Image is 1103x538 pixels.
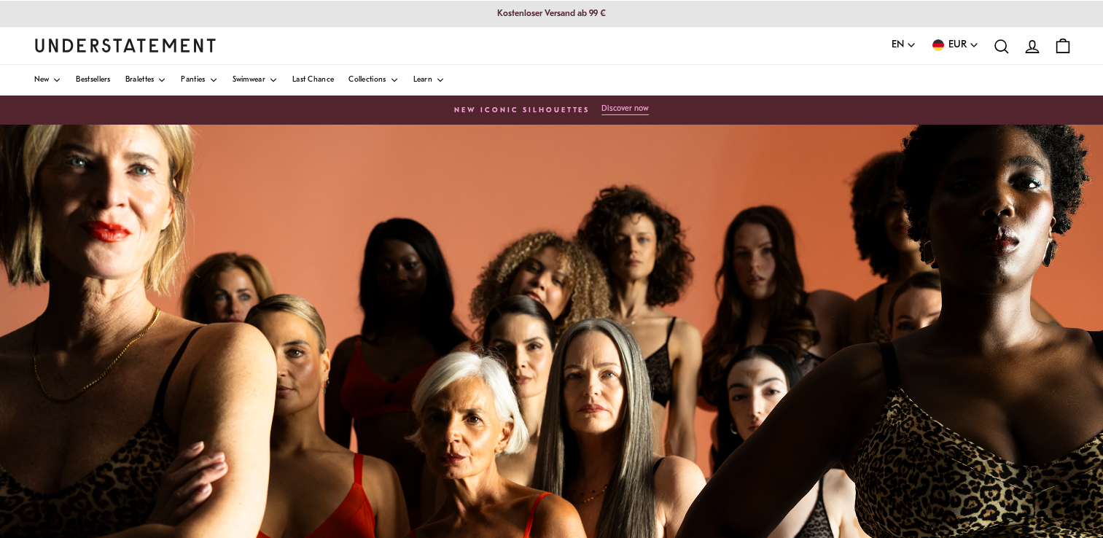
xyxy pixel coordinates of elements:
[233,77,265,84] span: Swimwear
[292,65,334,95] a: Last Chance
[76,77,110,84] span: Bestsellers
[233,65,278,95] a: Swimwear
[125,65,167,95] a: Bralettes
[292,77,334,84] span: Last Chance
[892,37,916,53] button: EN
[948,37,967,53] span: EUR
[348,65,398,95] a: Collections
[348,77,386,84] span: Collections
[125,77,155,84] span: Bralettes
[34,65,62,95] a: New
[34,77,50,84] span: New
[601,104,649,114] p: Discover now
[413,77,433,84] span: Learn
[181,65,217,95] a: Panties
[931,37,979,53] button: EUR
[34,39,217,52] a: Understatement Homepage
[15,100,1088,120] a: New Iconic Silhouettes Discover now
[892,37,904,53] span: EN
[413,65,445,95] a: Learn
[181,77,205,84] span: Panties
[454,106,590,115] h6: New Iconic Silhouettes
[76,65,110,95] a: Bestsellers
